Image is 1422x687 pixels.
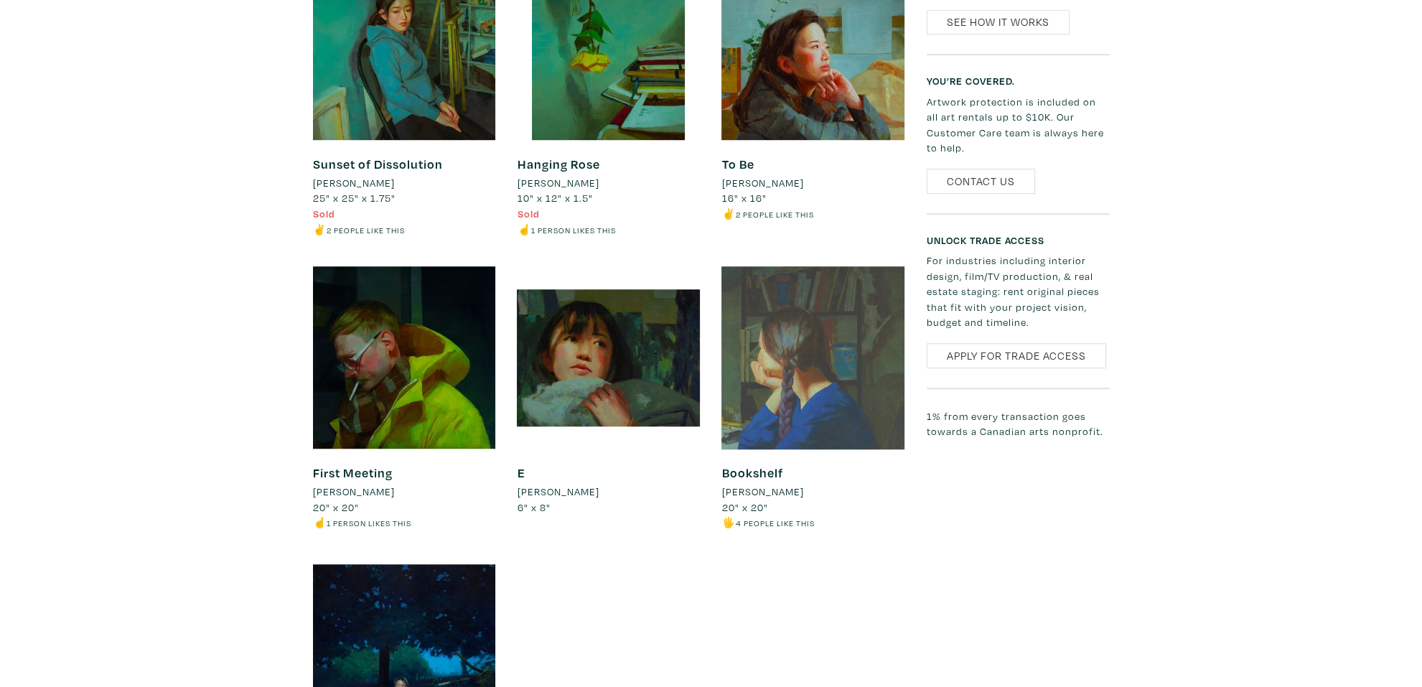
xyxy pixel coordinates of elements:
li: ☝️ [517,222,700,238]
h6: You’re covered. [927,75,1110,87]
span: 25" x 25" x 1.75" [313,191,396,205]
a: Apply for Trade Access [927,343,1106,368]
li: ☝️ [313,515,496,531]
a: Hanging Rose [517,156,599,172]
span: 20" x 20" [313,500,359,514]
span: 10" x 12" x 1.5" [517,191,592,205]
li: 🖐️ [721,515,904,531]
span: Sold [517,207,539,220]
a: [PERSON_NAME] [313,175,496,191]
li: [PERSON_NAME] [721,175,803,191]
small: 2 people like this [327,225,405,235]
a: [PERSON_NAME] [721,175,904,191]
span: 20" x 20" [721,500,767,514]
p: Artwork protection is included on all art rentals up to $10K. Our Customer Care team is always he... [927,94,1110,156]
a: See How It Works [927,10,1070,35]
span: 16" x 16" [721,191,766,205]
small: 1 person likes this [327,518,411,528]
li: [PERSON_NAME] [313,484,395,500]
small: 2 people like this [735,209,813,220]
li: [PERSON_NAME] [721,484,803,500]
a: Contact Us [927,169,1035,194]
a: [PERSON_NAME] [517,175,700,191]
h6: Unlock Trade Access [927,234,1110,246]
li: [PERSON_NAME] [313,175,395,191]
a: [PERSON_NAME] [721,484,904,500]
a: E [517,464,525,481]
p: 1% from every transaction goes towards a Canadian arts nonprofit. [927,408,1110,439]
small: 4 people like this [735,518,814,528]
small: 1 person likes this [530,225,615,235]
a: [PERSON_NAME] [517,484,700,500]
a: To Be [721,156,754,172]
span: 6" x 8" [517,500,550,514]
li: ✌️ [721,206,904,222]
li: ✌️ [313,222,496,238]
span: Sold [313,207,335,220]
a: [PERSON_NAME] [313,484,496,500]
p: For industries including interior design, film/TV production, & real estate staging: rent origina... [927,253,1110,330]
a: First Meeting [313,464,393,481]
a: Sunset of Dissolution [313,156,443,172]
li: [PERSON_NAME] [517,175,599,191]
li: [PERSON_NAME] [517,484,599,500]
a: Bookshelf [721,464,782,481]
